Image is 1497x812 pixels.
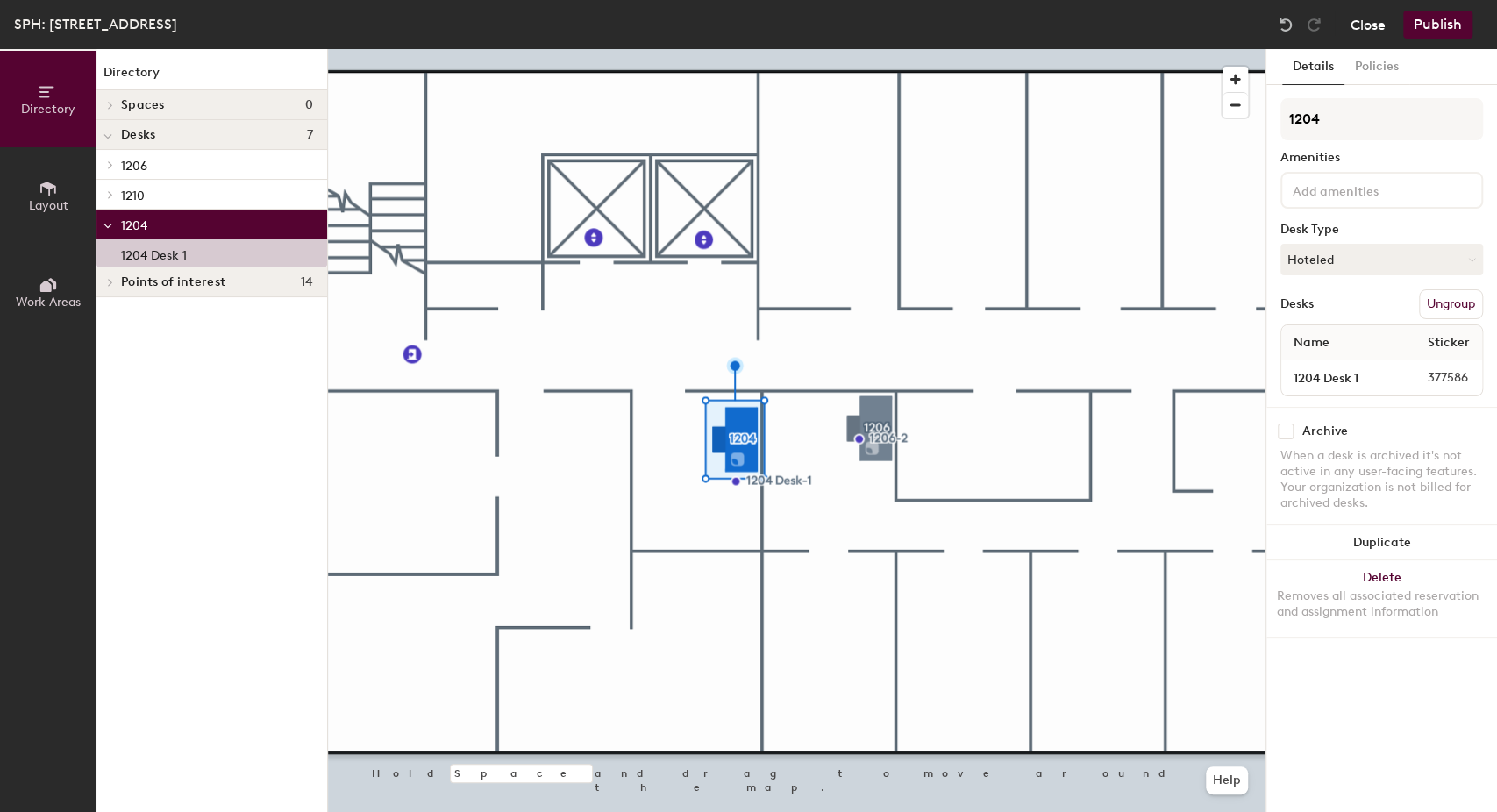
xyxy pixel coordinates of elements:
[29,198,68,213] span: Layout
[307,128,313,142] span: 7
[96,63,327,90] h1: Directory
[121,159,147,174] span: 1206
[1206,766,1248,794] button: Help
[1266,525,1497,560] button: Duplicate
[1280,448,1483,511] div: When a desk is archived it's not active in any user-facing features. Your organization is not bil...
[121,189,145,203] span: 1210
[1351,11,1386,39] button: Close
[14,13,177,35] div: SPH: [STREET_ADDRESS]
[1266,560,1497,637] button: DeleteRemoves all associated reservation and assignment information
[121,243,187,263] p: 1204 Desk 1
[300,275,313,289] span: 14
[1285,327,1338,359] span: Name
[1386,368,1479,388] span: 377586
[1280,223,1483,237] div: Desk Type
[121,275,225,289] span: Points of interest
[1280,244,1483,275] button: Hoteled
[1289,179,1447,200] input: Add amenities
[1280,151,1483,165] div: Amenities
[1277,16,1294,33] img: Undo
[16,295,81,310] span: Work Areas
[21,102,75,117] span: Directory
[1282,49,1344,85] button: Details
[121,98,165,112] span: Spaces
[1419,289,1483,319] button: Ungroup
[121,128,155,142] span: Desks
[1305,16,1322,33] img: Redo
[1280,297,1314,311] div: Desks
[1403,11,1472,39] button: Publish
[1419,327,1479,359] span: Sticker
[1285,366,1386,390] input: Unnamed desk
[121,218,147,233] span: 1204
[1302,424,1348,438] div: Archive
[305,98,313,112] span: 0
[1344,49,1409,85] button: Policies
[1277,588,1486,620] div: Removes all associated reservation and assignment information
